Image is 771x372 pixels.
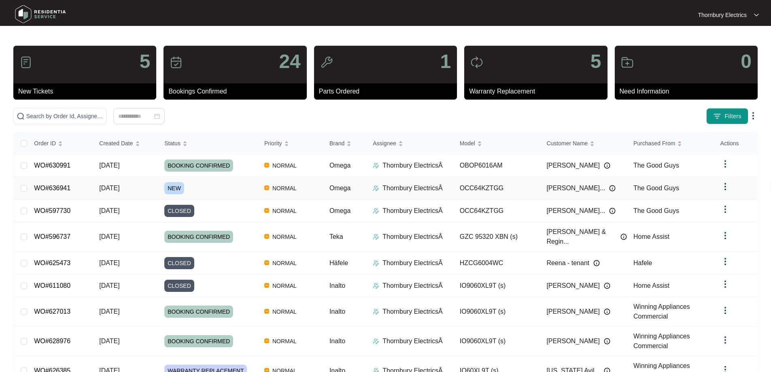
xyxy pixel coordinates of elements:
[546,139,588,148] span: Customer Name
[329,338,345,344] span: Inalto
[264,208,269,213] img: Vercel Logo
[164,335,233,347] span: BOOKING CONFIRMED
[720,231,730,240] img: dropdown arrow
[604,308,610,315] img: Info icon
[724,112,741,121] span: Filters
[34,259,70,266] a: WO#625473
[373,185,379,191] img: Assigner Icon
[329,308,345,315] span: Inalto
[99,308,119,315] span: [DATE]
[164,231,233,243] span: BOOKING CONFIRMED
[546,227,616,247] span: [PERSON_NAME] & Regin...
[609,208,616,214] img: Info icon
[99,282,119,289] span: [DATE]
[440,52,451,71] p: 1
[714,133,757,154] th: Actions
[720,335,730,345] img: dropdown arrow
[453,177,540,200] td: OCC64KZTGG
[470,56,483,69] img: icon
[546,258,589,268] span: Reena - tenant
[323,133,366,154] th: Brand
[264,139,282,148] span: Priority
[269,183,300,193] span: NORMAL
[620,234,627,240] img: Info icon
[373,234,379,240] img: Assigner Icon
[373,162,379,169] img: Assigner Icon
[453,327,540,356] td: IO9060XL9T (s)
[34,338,70,344] a: WO#628976
[382,258,443,268] p: Thornbury ElectricsÂ
[329,282,345,289] span: Inalto
[373,283,379,289] img: Assigner Icon
[620,87,758,96] p: Need Information
[453,133,540,154] th: Model
[164,257,194,269] span: CLOSED
[546,161,600,170] span: [PERSON_NAME]
[713,112,721,120] img: filter icon
[633,185,679,191] span: The Good Guys
[720,204,730,214] img: dropdown arrow
[382,307,443,317] p: Thornbury ElectricsÂ
[164,205,194,217] span: CLOSED
[34,233,70,240] a: WO#596737
[269,258,300,268] span: NORMAL
[382,161,443,170] p: Thornbury ElectricsÂ
[633,303,690,320] span: Winning Appliances Commercial
[720,279,730,289] img: dropdown arrow
[269,161,300,170] span: NORMAL
[269,232,300,242] span: NORMAL
[99,162,119,169] span: [DATE]
[164,159,233,172] span: BOOKING CONFIRMED
[28,133,93,154] th: Order ID
[170,56,183,69] img: icon
[604,162,610,169] img: Info icon
[469,87,607,96] p: Warranty Replacement
[460,139,475,148] span: Model
[627,133,714,154] th: Purchased From
[17,112,25,120] img: search-icon
[34,308,70,315] a: WO#627013
[26,112,103,121] input: Search by Order Id, Assignee Name, Customer Name, Brand and Model
[604,338,610,344] img: Info icon
[633,233,669,240] span: Home Assist
[373,139,396,148] span: Assignee
[382,206,443,216] p: Thornbury ElectricsÂ
[546,307,600,317] span: [PERSON_NAME]
[264,163,269,168] img: Vercel Logo
[382,183,443,193] p: Thornbury ElectricsÂ
[264,338,269,343] img: Vercel Logo
[373,208,379,214] img: Assigner Icon
[269,336,300,346] span: NORMAL
[320,56,333,69] img: icon
[164,280,194,292] span: CLOSED
[329,207,350,214] span: Omega
[373,260,379,266] img: Assigner Icon
[269,307,300,317] span: NORMAL
[269,281,300,291] span: NORMAL
[99,259,119,266] span: [DATE]
[604,283,610,289] img: Info icon
[590,52,601,71] p: 5
[258,133,323,154] th: Priority
[99,338,119,344] span: [DATE]
[34,162,70,169] a: WO#630991
[164,139,181,148] span: Status
[382,281,443,291] p: Thornbury ElectricsÂ
[546,336,600,346] span: [PERSON_NAME]
[382,232,443,242] p: Thornbury ElectricsÂ
[748,111,758,121] img: dropdown arrow
[633,207,679,214] span: The Good Guys
[329,162,350,169] span: Omega
[158,133,258,154] th: Status
[720,257,730,266] img: dropdown arrow
[621,56,634,69] img: icon
[453,252,540,274] td: HZCG6004WC
[593,260,600,266] img: Info icon
[164,182,184,194] span: NEW
[18,87,156,96] p: New Tickets
[93,133,158,154] th: Created Date
[99,207,119,214] span: [DATE]
[754,13,759,17] img: dropdown arrow
[633,282,669,289] span: Home Assist
[34,185,70,191] a: WO#636941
